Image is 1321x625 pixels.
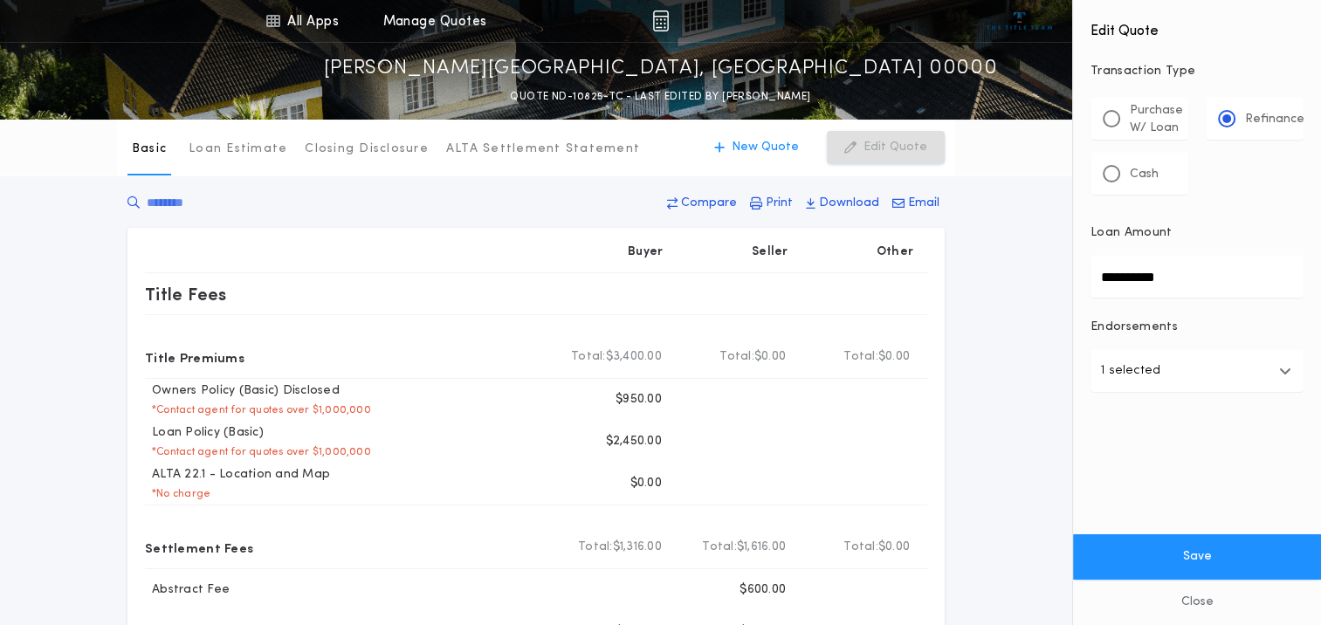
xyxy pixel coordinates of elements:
p: Transaction Type [1091,63,1304,80]
p: Compare [681,195,737,212]
p: Refinance [1245,111,1304,128]
p: Download [819,195,879,212]
span: $0.00 [878,348,910,366]
p: Settlement Fees [145,533,253,561]
b: Total: [578,539,613,556]
p: Owners Policy (Basic) Disclosed [145,382,340,400]
span: $0.00 [754,348,786,366]
p: ALTA 22.1 - Location and Map [145,466,330,484]
img: vs-icon [987,12,1052,30]
p: Loan Policy (Basic) [145,424,264,442]
button: Print [745,188,798,219]
p: * Contact agent for quotes over $1,000,000 [145,445,371,459]
span: $3,400.00 [606,348,662,366]
p: Other [877,244,913,261]
p: Edit Quote [863,139,927,156]
p: Abstract Fee [145,581,230,599]
p: Endorsements [1091,319,1304,336]
p: Email [908,195,939,212]
p: [PERSON_NAME][GEOGRAPHIC_DATA], [GEOGRAPHIC_DATA] 00000 [324,55,998,83]
b: Total: [702,539,737,556]
p: * Contact agent for quotes over $1,000,000 [145,403,371,417]
span: $0.00 [878,539,910,556]
p: $950.00 [616,391,662,409]
p: $600.00 [740,581,786,599]
h4: Edit Quote [1091,10,1304,42]
b: Total: [571,348,606,366]
p: New Quote [732,139,799,156]
p: 1 selected [1101,361,1160,381]
b: Total: [719,348,754,366]
p: Basic [132,141,167,158]
p: Title Premiums [145,343,244,371]
p: $2,450.00 [606,433,662,450]
p: Closing Disclosure [305,141,429,158]
span: $1,316.00 [613,539,662,556]
p: Seller [752,244,788,261]
b: Total: [843,539,878,556]
p: Buyer [628,244,663,261]
button: Email [887,188,945,219]
input: Loan Amount [1091,256,1304,298]
p: $0.00 [630,475,662,492]
p: Cash [1130,166,1159,183]
p: * No charge [145,487,210,501]
button: Edit Quote [827,131,945,164]
p: Loan Amount [1091,224,1173,242]
p: Loan Estimate [189,141,287,158]
b: Total: [843,348,878,366]
p: Purchase W/ Loan [1130,102,1183,137]
button: Download [801,188,884,219]
span: $1,616.00 [737,539,786,556]
p: Print [766,195,793,212]
p: ALTA Settlement Statement [446,141,640,158]
button: New Quote [697,131,816,164]
img: img [652,10,669,31]
button: Save [1073,534,1321,580]
button: 1 selected [1091,350,1304,392]
button: Compare [662,188,742,219]
button: Close [1073,580,1321,625]
p: QUOTE ND-10825-TC - LAST EDITED BY [PERSON_NAME] [510,88,810,106]
p: Title Fees [145,280,227,308]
